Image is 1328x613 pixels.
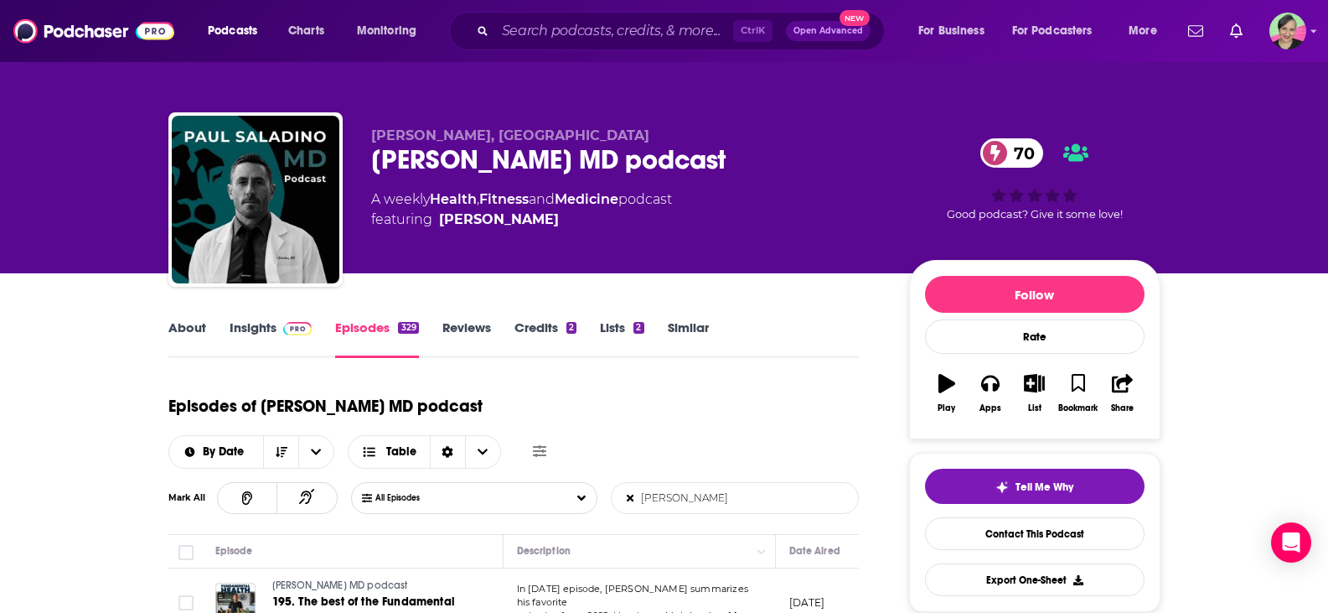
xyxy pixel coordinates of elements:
button: Export One-Sheet [925,564,1145,596]
div: Mark All [168,494,217,502]
span: 70 [997,138,1043,168]
button: open menu [345,18,438,44]
button: open menu [907,18,1005,44]
span: [PERSON_NAME] MD podcast [272,579,408,591]
button: Follow [925,276,1145,313]
button: open menu [1001,18,1117,44]
h1: Episodes of [PERSON_NAME] MD podcast [168,396,483,417]
a: InsightsPodchaser Pro [230,319,313,358]
span: and [529,191,555,207]
span: For Business [918,19,984,43]
span: Good podcast? Give it some love! [947,208,1123,221]
h2: Choose List sort [168,435,335,469]
a: Medicine [555,191,618,207]
a: About [168,319,206,358]
div: List [1028,403,1041,413]
span: Charts [288,19,324,43]
button: List [1012,363,1056,423]
span: featuring [371,210,672,230]
button: open menu [169,446,264,458]
button: Apps [969,363,1012,423]
span: In [DATE] episode, [PERSON_NAME] summarizes his favorite [517,583,748,608]
button: Choose View [348,435,501,469]
span: By Date [203,446,250,458]
div: A weekly podcast [371,190,672,230]
div: Play [938,403,955,413]
p: [DATE] [789,595,825,610]
span: Open Advanced [793,27,863,35]
a: Health [430,191,477,207]
img: tell me why sparkle [995,481,1009,494]
div: Apps [979,403,1001,413]
span: Ctrl K [733,20,773,42]
a: Charts [277,18,334,44]
div: 70Good podcast? Give it some love! [909,127,1160,231]
a: [PERSON_NAME] MD podcast [272,579,473,594]
button: Play [925,363,969,423]
img: Paul Saladino MD podcast [172,116,339,283]
button: Column Actions [752,542,772,562]
img: User Profile [1269,13,1306,49]
div: Bookmark [1058,403,1098,413]
button: Sort Direction [263,436,298,468]
div: 2 [566,322,576,334]
span: Tell Me Why [1015,481,1073,494]
a: Show notifications dropdown [1181,17,1210,45]
a: Show notifications dropdown [1223,17,1249,45]
button: tell me why sparkleTell Me Why [925,469,1145,504]
button: Choose List Listened [351,482,597,514]
button: open menu [298,436,333,468]
div: 2 [633,322,643,334]
div: Date Aired [789,541,840,561]
a: Episodes329 [335,319,418,358]
div: 329 [398,322,418,334]
div: Episode [215,541,253,561]
button: Bookmark [1057,363,1100,423]
button: Open AdvancedNew [786,21,871,41]
a: 70 [980,138,1043,168]
img: Podchaser - Follow, Share and Rate Podcasts [13,15,174,47]
div: Search podcasts, credits, & more... [465,12,901,50]
div: Open Intercom Messenger [1271,522,1311,563]
span: For Podcasters [1012,19,1093,43]
div: Description [517,541,571,561]
span: Logged in as LizDVictoryBelt [1269,13,1306,49]
a: Reviews [442,319,491,358]
span: Table [386,446,416,458]
div: Sort Direction [430,436,465,468]
img: Podchaser Pro [283,322,313,335]
span: All Episodes [375,493,453,503]
span: Toggle select row [178,595,194,610]
span: Podcasts [208,19,257,43]
a: Lists2 [600,319,643,358]
a: Credits2 [514,319,576,358]
span: New [840,10,870,26]
input: Search podcasts, credits, & more... [495,18,733,44]
button: Share [1100,363,1144,423]
a: Fitness [479,191,529,207]
span: More [1129,19,1157,43]
div: Share [1111,403,1134,413]
button: open menu [196,18,279,44]
span: , [477,191,479,207]
span: [PERSON_NAME], [GEOGRAPHIC_DATA] [371,127,649,143]
button: Show profile menu [1269,13,1306,49]
span: Monitoring [357,19,416,43]
a: Similar [668,319,709,358]
div: Rate [925,319,1145,354]
a: Contact This Podcast [925,517,1145,550]
button: open menu [1117,18,1178,44]
a: Dr. Paul Saladino [439,210,559,230]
